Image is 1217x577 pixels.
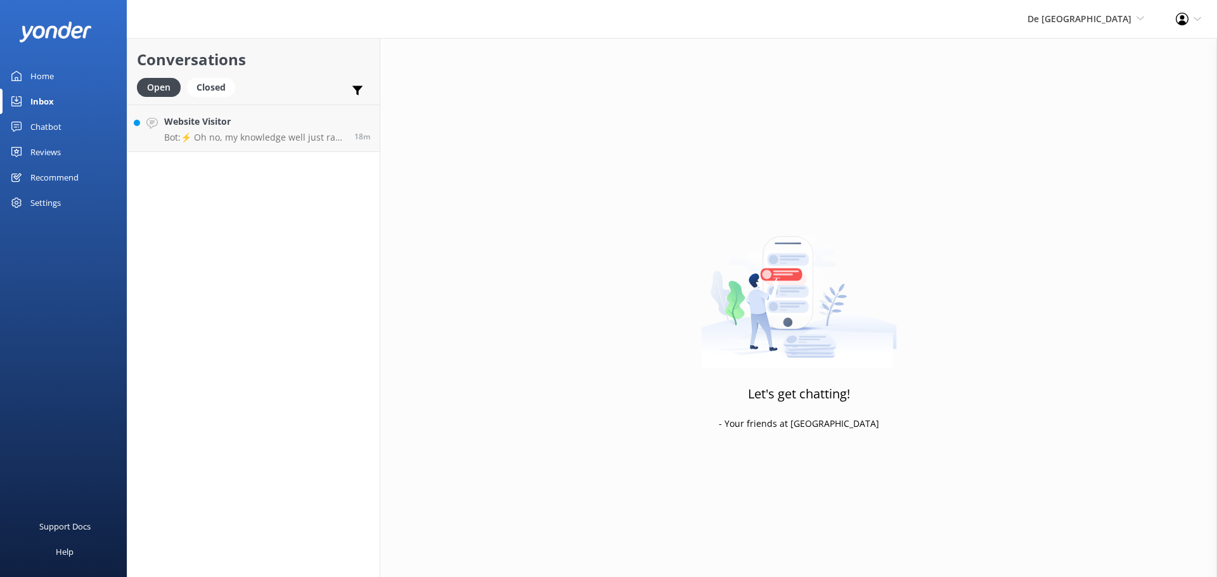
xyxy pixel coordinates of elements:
div: Reviews [30,139,61,165]
div: Open [137,78,181,97]
div: Recommend [30,165,79,190]
div: Help [56,539,74,564]
div: Home [30,63,54,89]
img: artwork of a man stealing a conversation from at giant smartphone [701,210,897,368]
h4: Website Visitor [164,115,345,129]
a: Closed [187,80,241,94]
img: yonder-white-logo.png [19,22,92,42]
div: Support Docs [39,514,91,539]
div: Inbox [30,89,54,114]
a: Website VisitorBot:⚡ Oh no, my knowledge well just ran dry! Could you reshuffle your question? If... [127,105,380,152]
h3: Let's get chatting! [748,384,850,404]
span: De [GEOGRAPHIC_DATA] [1027,13,1131,25]
div: Chatbot [30,114,61,139]
p: - Your friends at [GEOGRAPHIC_DATA] [719,417,879,431]
div: Settings [30,190,61,215]
div: Closed [187,78,235,97]
span: Oct 06 2025 08:22am (UTC -04:00) America/Caracas [354,131,370,142]
p: Bot: ⚡ Oh no, my knowledge well just ran dry! Could you reshuffle your question? If I still draw ... [164,132,345,143]
h2: Conversations [137,48,370,72]
a: Open [137,80,187,94]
